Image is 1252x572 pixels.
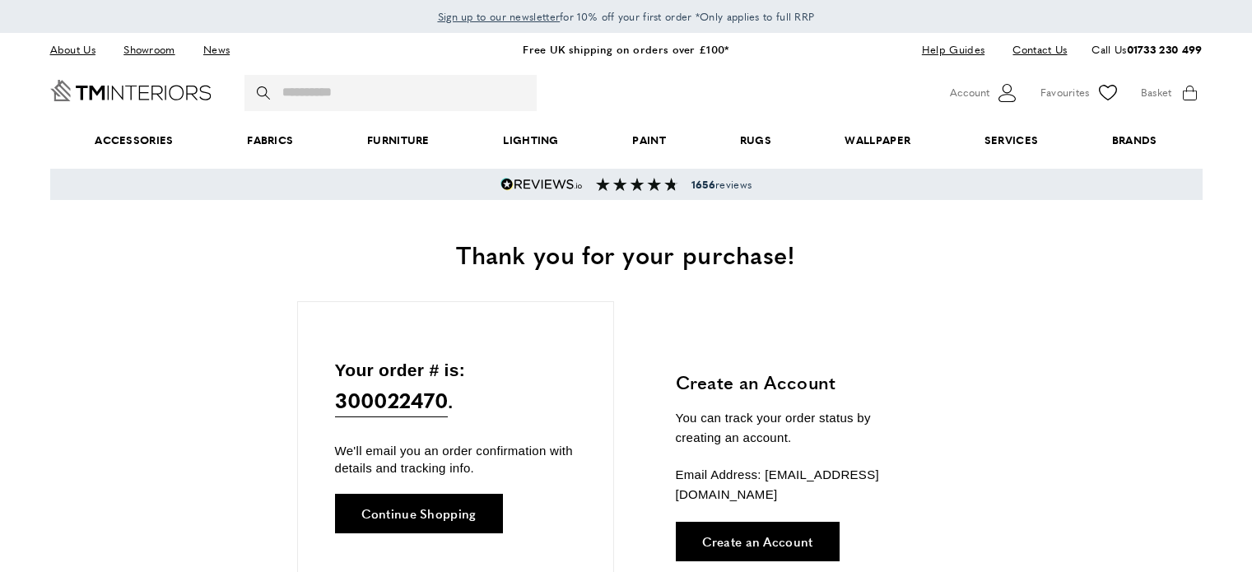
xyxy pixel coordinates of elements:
a: Lighting [467,115,596,165]
h3: Create an Account [676,370,919,395]
img: Reviews section [596,178,678,191]
a: Help Guides [910,39,997,61]
a: Wallpaper [808,115,947,165]
a: Sign up to our newsletter [438,8,561,25]
a: About Us [50,39,108,61]
img: Reviews.io 5 stars [500,178,583,191]
a: Favourites [1040,81,1120,105]
a: Rugs [703,115,808,165]
span: Continue Shopping [361,507,477,519]
p: Your order # is: . [335,356,576,418]
span: Thank you for your purchase! [456,236,795,272]
span: Sign up to our newsletter [438,9,561,24]
a: Go to Home page [50,80,212,101]
p: We'll email you an order confirmation with details and tracking info. [335,442,576,477]
span: Create an Account [702,535,813,547]
a: Paint [596,115,703,165]
a: Continue Shopping [335,494,503,533]
a: Showroom [111,39,187,61]
a: Fabrics [210,115,330,165]
a: Create an Account [676,522,840,561]
p: You can track your order status by creating an account. [676,408,919,448]
a: Services [947,115,1075,165]
p: Email Address: [EMAIL_ADDRESS][DOMAIN_NAME] [676,465,919,505]
strong: 1656 [691,177,715,192]
span: Account [950,84,989,101]
a: Free UK shipping on orders over £100* [523,41,728,57]
span: Accessories [58,115,210,165]
a: News [191,39,242,61]
a: 01733 230 499 [1127,41,1203,57]
a: Brands [1075,115,1194,165]
a: Furniture [330,115,466,165]
span: Favourites [1040,84,1090,101]
p: Call Us [1091,41,1202,58]
span: reviews [691,178,752,191]
span: 300022470 [335,384,449,417]
a: Contact Us [1000,39,1067,61]
span: for 10% off your first order *Only applies to full RRP [438,9,815,24]
button: Customer Account [950,81,1020,105]
button: Search [257,75,273,111]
